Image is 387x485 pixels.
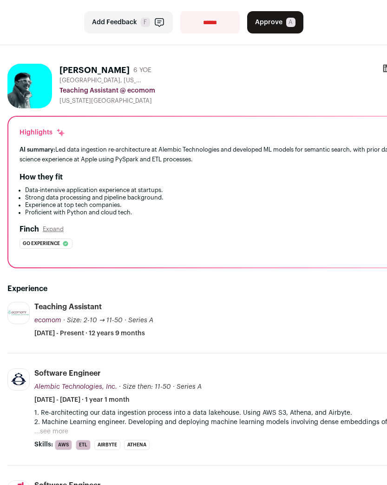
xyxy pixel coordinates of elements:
[34,317,61,324] span: ecomom
[55,440,72,450] li: AWS
[8,310,29,316] img: 725883827b67a67879824d77fe76e7c1fd80b39e3a95a9a121a97d52e7cdbafc
[34,329,145,338] span: [DATE] - Present · 12 years 9 months
[255,18,282,27] span: Approve
[34,427,68,436] button: ...see more
[63,317,123,324] span: · Size: 2-10 → 11-50
[133,66,151,75] div: 6 YOE
[128,317,153,324] span: Series A
[34,395,130,405] span: [DATE] - [DATE] · 1 year 1 month
[34,302,102,312] div: Teaching Assistant
[23,239,60,248] span: Go experience
[177,384,202,390] span: Series A
[7,64,52,108] img: 03f6a910b915730fb977f063d08c83d92f7cb329ba40ddfdd776957d6a4d78a8.jpg
[20,172,63,183] h2: How they fit
[76,440,91,450] li: ETL
[84,11,173,33] button: Add Feedback F
[94,440,120,450] li: Airbyte
[173,382,175,392] span: ·
[59,77,143,84] span: [GEOGRAPHIC_DATA], [US_STATE], [GEOGRAPHIC_DATA]
[34,384,117,390] span: Alembic Technologies, Inc.
[141,18,150,27] span: F
[119,384,171,390] span: · Size then: 11-50
[59,64,130,77] h1: [PERSON_NAME]
[43,226,64,233] button: Expand
[92,18,137,27] span: Add Feedback
[20,146,55,153] span: AI summary:
[125,316,126,325] span: ·
[34,440,53,449] span: Skills:
[20,224,39,235] h2: Finch
[286,18,295,27] span: A
[8,371,29,389] img: 0420ba2c47268463df2c39b136b3773521a730d8b284f77fcc11e0162f35d9e2.png
[34,368,101,379] div: Software Engineer
[124,440,150,450] li: Athena
[20,128,66,137] div: Highlights
[247,11,303,33] button: Approve A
